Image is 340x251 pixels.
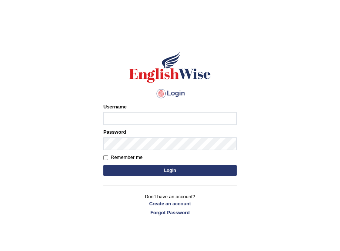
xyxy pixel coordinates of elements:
h4: Login [103,88,237,100]
label: Password [103,128,126,136]
p: Don't have an account? [103,193,237,216]
label: Username [103,103,127,110]
label: Remember me [103,154,143,161]
button: Login [103,165,237,176]
a: Create an account [103,200,237,207]
a: Forgot Password [103,209,237,216]
input: Remember me [103,155,108,160]
img: Logo of English Wise sign in for intelligent practice with AI [128,50,212,84]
